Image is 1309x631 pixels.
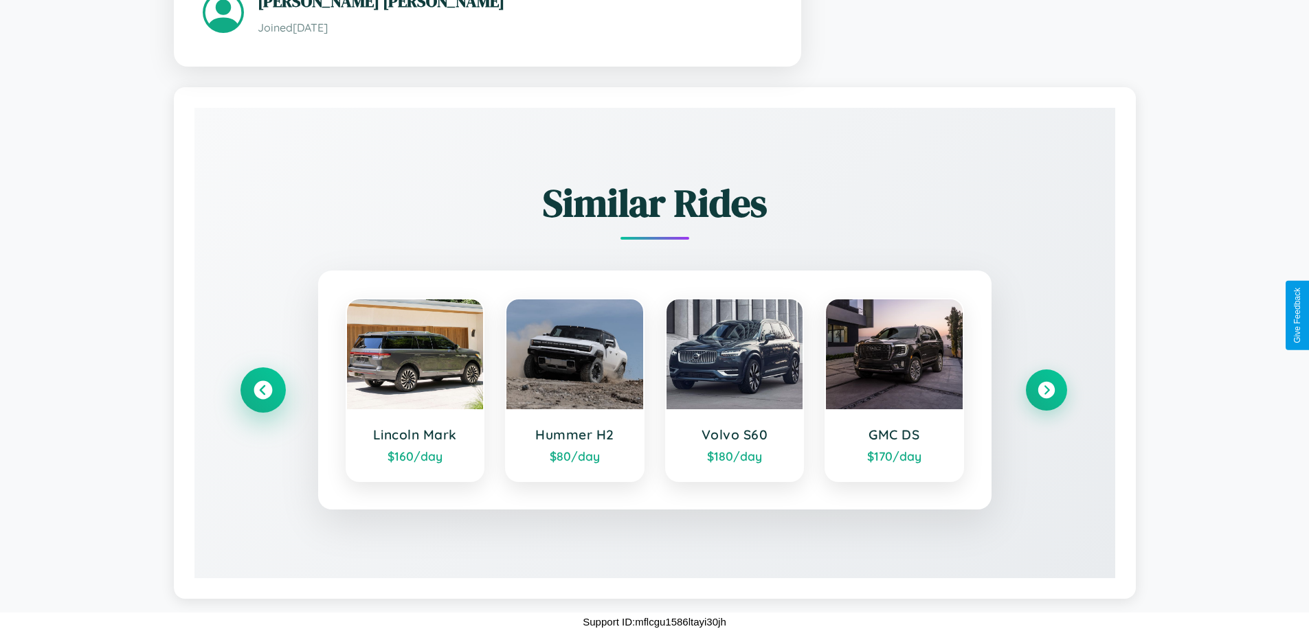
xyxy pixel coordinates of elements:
[665,298,805,482] a: Volvo S60$180/day
[505,298,645,482] a: Hummer H2$80/day
[361,448,470,463] div: $ 160 /day
[583,612,726,631] p: Support ID: mflcgu1586ltayi30jh
[520,426,629,443] h3: Hummer H2
[840,426,949,443] h3: GMC DS
[680,426,790,443] h3: Volvo S60
[346,298,485,482] a: Lincoln Mark$160/day
[680,448,790,463] div: $ 180 /day
[840,448,949,463] div: $ 170 /day
[258,18,772,38] p: Joined [DATE]
[825,298,964,482] a: GMC DS$170/day
[1293,288,1302,343] div: Give Feedback
[361,426,470,443] h3: Lincoln Mark
[243,176,1067,229] h2: Similar Rides
[520,448,629,463] div: $ 80 /day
